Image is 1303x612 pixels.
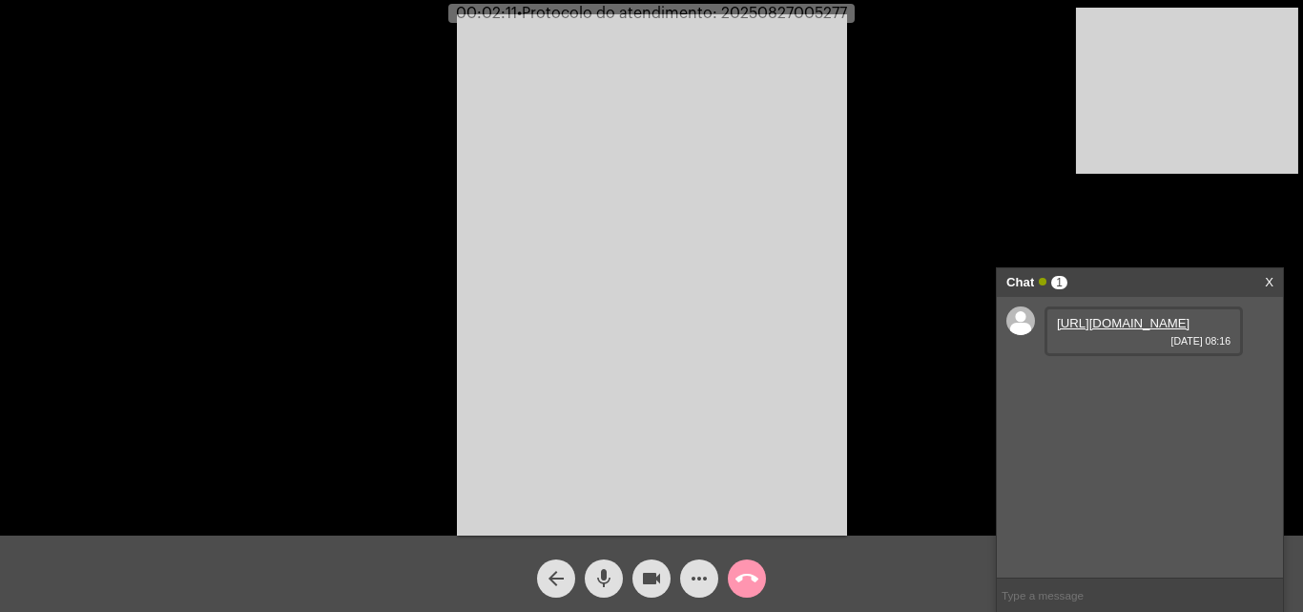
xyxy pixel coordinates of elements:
mat-icon: videocam [640,567,663,590]
span: Protocolo do atendimento: 20250827005277 [517,6,847,21]
strong: Chat [1006,268,1034,297]
mat-icon: call_end [735,567,758,590]
span: • [517,6,522,21]
a: [URL][DOMAIN_NAME] [1057,316,1189,330]
span: 00:02:11 [456,6,517,21]
span: [DATE] 08:16 [1057,335,1231,347]
mat-icon: arrow_back [545,567,568,590]
mat-icon: more_horiz [688,567,711,590]
mat-icon: mic [592,567,615,590]
span: 1 [1051,276,1067,289]
span: Online [1039,278,1046,285]
input: Type a message [997,579,1283,612]
a: X [1265,268,1273,297]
